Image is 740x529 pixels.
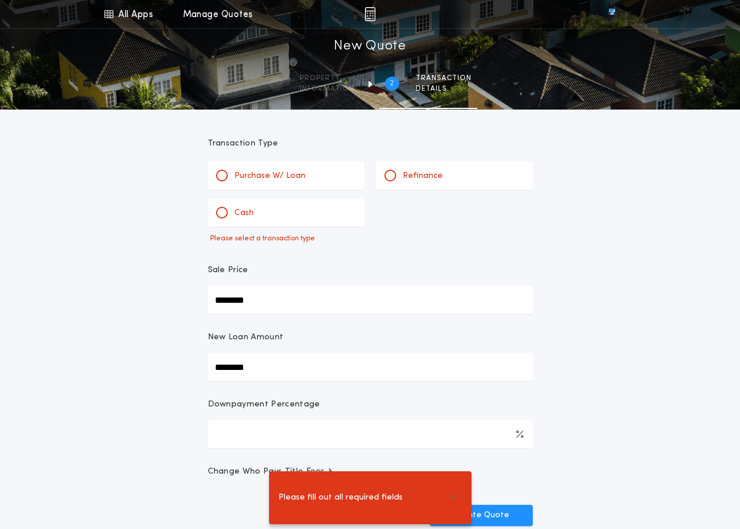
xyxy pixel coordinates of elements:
input: Sale Price [208,286,533,314]
span: Please fill out all required fields [278,491,403,504]
p: Purchase W/ Loan [234,170,306,182]
span: Property [300,74,354,83]
span: Transaction [416,74,472,83]
p: Downpayment Percentage [208,399,320,411]
input: New Loan Amount [208,353,533,381]
p: Refinance [403,170,443,182]
span: details [416,84,472,94]
button: Change Who Pays Title Fees [208,466,533,478]
p: Please select a transaction type [208,234,533,243]
h2: 2 [390,79,394,88]
p: Sale Price [208,264,248,276]
img: img [364,7,376,21]
span: Change Who Pays Title Fees [208,466,334,478]
p: Transaction Type [208,138,533,150]
p: Cash [234,207,254,219]
h1: New Quote [334,37,406,56]
p: New Loan Amount [208,332,284,343]
span: information [300,84,354,94]
img: vs-icon [587,8,636,20]
input: Downpayment Percentage [208,420,533,448]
